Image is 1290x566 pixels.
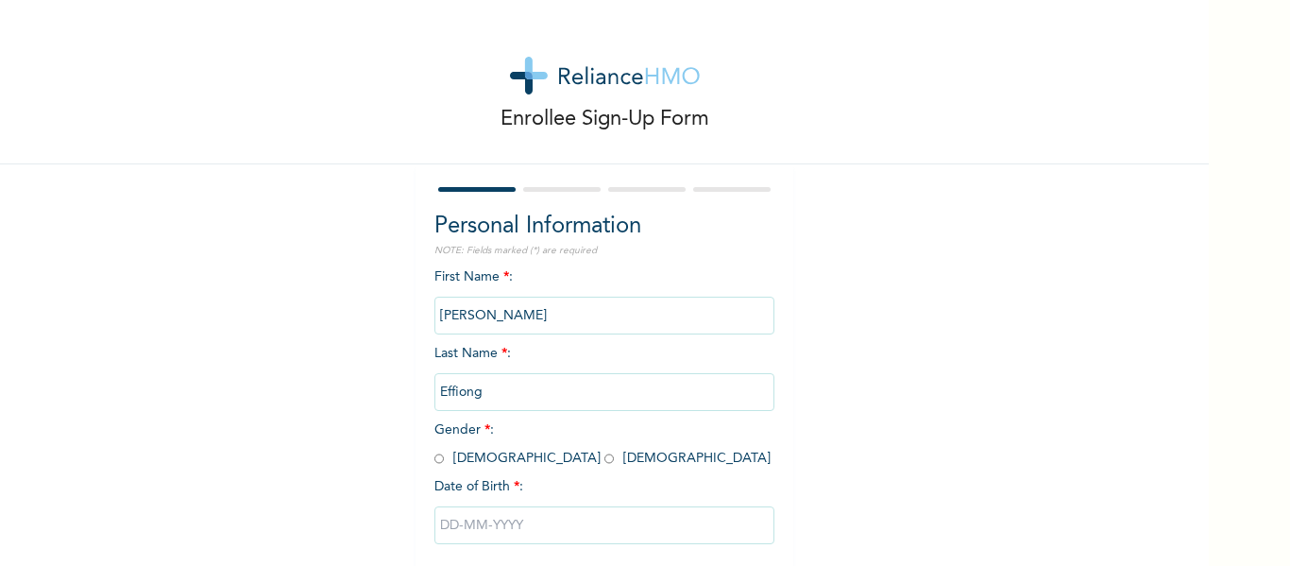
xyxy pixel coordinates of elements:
p: NOTE: Fields marked (*) are required [434,244,774,258]
p: Enrollee Sign-Up Form [501,104,709,135]
input: Enter your first name [434,297,774,334]
input: Enter your last name [434,373,774,411]
h2: Personal Information [434,210,774,244]
span: Date of Birth : [434,477,523,497]
span: Gender : [DEMOGRAPHIC_DATA] [DEMOGRAPHIC_DATA] [434,423,771,465]
span: Last Name : [434,347,774,399]
input: DD-MM-YYYY [434,506,774,544]
span: First Name : [434,270,774,322]
img: logo [510,57,700,94]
